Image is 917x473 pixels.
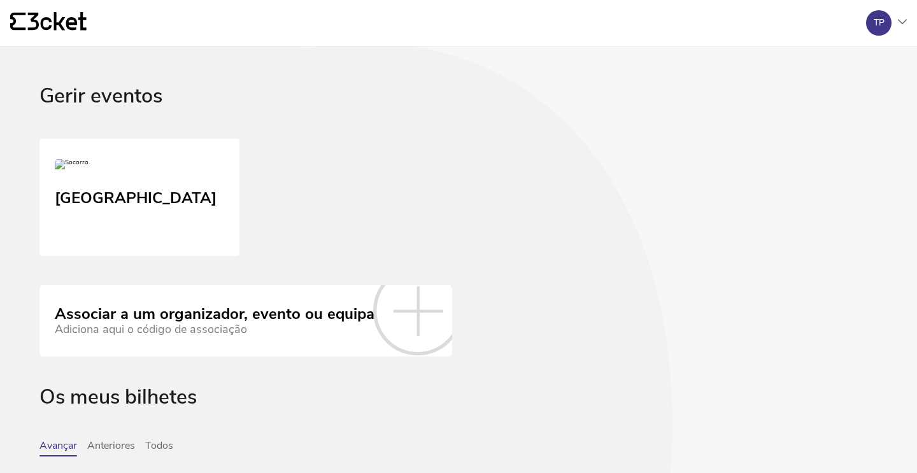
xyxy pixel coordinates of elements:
button: Avançar [39,440,77,456]
div: TP [874,18,885,28]
a: Associar a um organizador, evento ou equipa Adiciona aqui o código de associação [39,285,452,357]
div: [GEOGRAPHIC_DATA] [55,185,217,208]
button: Todos [145,440,173,456]
div: Adiciona aqui o código de associação [55,323,374,336]
a: Socorro [GEOGRAPHIC_DATA] [39,139,239,256]
div: Os meus bilhetes [39,386,878,440]
img: Socorro [55,159,89,174]
button: Anteriores [87,440,135,456]
a: {' '} [10,12,87,34]
g: {' '} [10,13,25,31]
div: Associar a um organizador, evento ou equipa [55,306,374,323]
div: Gerir eventos [39,85,878,139]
